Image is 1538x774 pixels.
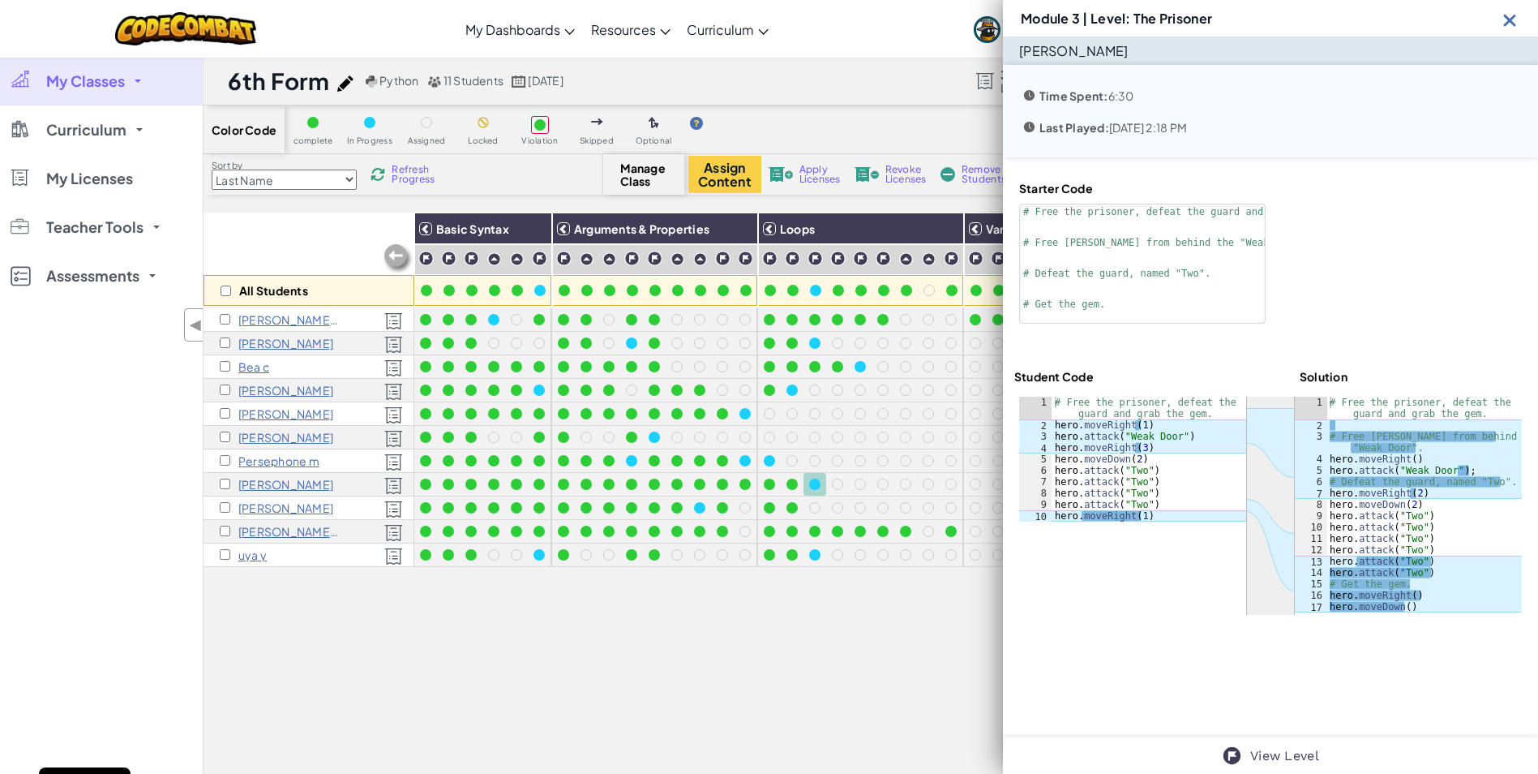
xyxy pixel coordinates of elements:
img: python.png [366,75,378,88]
p: owen o [238,478,333,491]
div: 1 [1019,397,1052,419]
div: 8 [1019,488,1052,499]
div: 7 [1019,476,1052,488]
div: 16 [1295,590,1327,601]
span: Optional [636,136,672,145]
img: IconPracticeLevel.svg [922,252,936,266]
img: IconChallengeLevel.svg [464,251,479,266]
p: Hector R [238,501,333,514]
img: IconChallengeLevel.svg [624,251,640,266]
div: 5 [1019,454,1052,465]
span: My Dashboards [465,21,560,38]
img: IconChallengeLevel.svg [418,251,434,266]
p: [PERSON_NAME] [1019,43,1129,59]
div: 8 [1295,499,1327,510]
img: IconPracticeLevel.svg [487,252,501,266]
img: Licensed [384,477,403,495]
span: My Classes [46,74,125,88]
div: 13 [1295,556,1327,567]
img: IconChallengeLevel.svg [441,251,456,266]
div: 2 [1019,419,1052,431]
img: IconChallengeLevel.svg [532,251,547,266]
div: 9 [1019,499,1052,510]
div: 12 [1295,544,1327,556]
img: IconChallengeLevel.svg [647,251,662,266]
h4: Starter Code [1019,181,1266,196]
p: 6:30 [1039,89,1133,102]
img: Licensed [384,359,403,377]
span: ◀ [189,313,203,337]
span: Arguments & Properties [574,221,709,236]
img: IconRemoveStudents.svg [940,167,955,182]
span: Basic Syntax [436,221,509,236]
span: Licenses Applied [1000,81,1094,94]
img: IconPracticeLevel.svg [510,252,524,266]
div: 3 [1019,431,1052,442]
span: Skipped [580,136,614,145]
img: IconOptionalLevel.svg [649,117,659,130]
img: IconChallengeLevel.svg [762,251,778,266]
p: Tatiana B [238,337,333,350]
div: 4 [1019,442,1052,454]
img: IconChallengeLevel.svg [808,251,823,266]
span: Revoke Licenses [885,165,927,184]
div: 6 [1019,465,1052,476]
img: IconChallengeLevel.svg [876,251,891,266]
img: Icon_TimeSpent.svg [1019,117,1039,137]
img: IconChallengeLevel.svg [1222,746,1242,766]
img: IconChallengeLevel.svg [556,251,572,266]
img: CodeCombat logo [115,12,257,45]
img: Licensed [384,548,403,565]
p: uya y [238,548,267,561]
img: IconChallengeLevel.svg [968,251,983,266]
div: 3 [1295,431,1327,454]
img: IconReload.svg [371,167,385,182]
span: 11 Students [443,73,504,88]
div: 11 [1295,533,1327,544]
p: Bea c [238,360,269,373]
img: Icon_TimeSpent.svg [1019,85,1039,105]
p: Sylvia H [238,407,333,420]
span: Curriculum [46,123,126,137]
span: Color Code [212,123,276,136]
div: 10 [1019,510,1052,522]
img: IconChallengeLevel.svg [785,251,800,266]
p: Kavin v [238,525,340,538]
p: All Students [239,284,308,297]
img: Licensed [384,336,403,354]
h4: Solution [1300,369,1347,384]
span: In Progress [347,136,392,145]
span: Variables [986,221,1039,236]
div: 17 [1295,601,1327,613]
span: Python [379,73,418,88]
img: IconPracticeLevel.svg [580,252,593,266]
span: [DATE] [528,73,563,88]
img: Arrow_Left_Inactive.png [382,243,414,275]
img: IconChallengeLevel.svg [944,251,959,266]
span: Refresh Progress [392,165,442,184]
h1: 6th Form [228,66,329,97]
span: Remove Students [962,165,1010,184]
div: 7 [1295,488,1327,499]
b: Time Spent: [1039,88,1108,103]
p: Persephone m [238,454,319,467]
span: Resources [591,21,656,38]
span: Loops [780,221,815,236]
span: My Licenses [46,171,133,186]
img: IconChallengeLevel.svg [991,251,1006,266]
span: 39 out of 50 [1000,68,1094,81]
span: Teacher Tools [46,220,144,234]
img: Icon_Exit.svg [1500,10,1520,30]
div: 14 [1295,567,1327,578]
span: Violation [521,136,558,145]
h4: Student Code [1014,369,1094,384]
div: 15 [1295,578,1327,590]
div: 10 [1295,522,1327,533]
img: MultipleUsers.png [427,75,442,88]
img: Licensed [384,501,403,518]
span: Assigned [408,136,446,145]
h3: Module 3 | Level: The Prisoner [1021,11,1212,25]
img: Licensed [384,383,403,401]
div: 6 [1295,476,1327,488]
a: My Dashboards [457,7,583,51]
